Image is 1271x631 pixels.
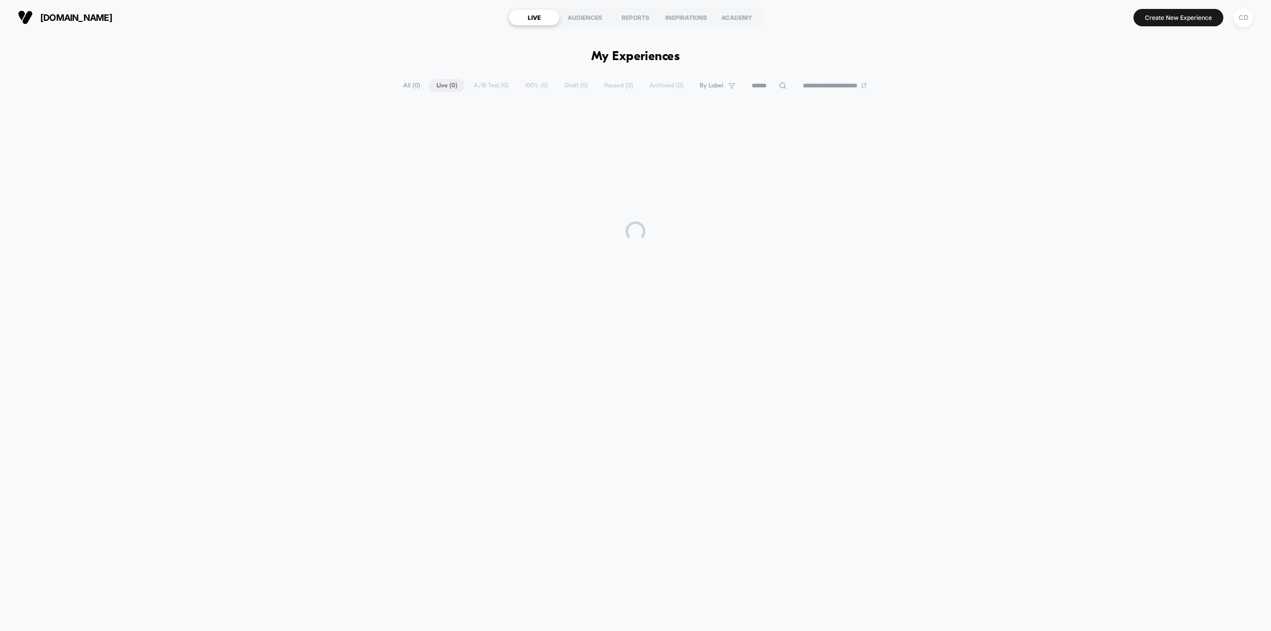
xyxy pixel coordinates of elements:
[40,12,112,23] span: [DOMAIN_NAME]
[560,9,610,25] div: AUDIENCES
[711,9,762,25] div: ACADEMY
[661,9,711,25] div: INSPIRATIONS
[1133,9,1223,26] button: Create New Experience
[509,9,560,25] div: LIVE
[861,82,867,88] img: end
[1234,8,1253,27] div: CD
[700,82,723,89] span: By Label
[396,79,427,92] span: All ( 0 )
[15,9,115,25] button: [DOMAIN_NAME]
[591,50,680,64] h1: My Experiences
[1231,7,1256,28] button: CD
[18,10,33,25] img: Visually logo
[610,9,661,25] div: REPORTS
